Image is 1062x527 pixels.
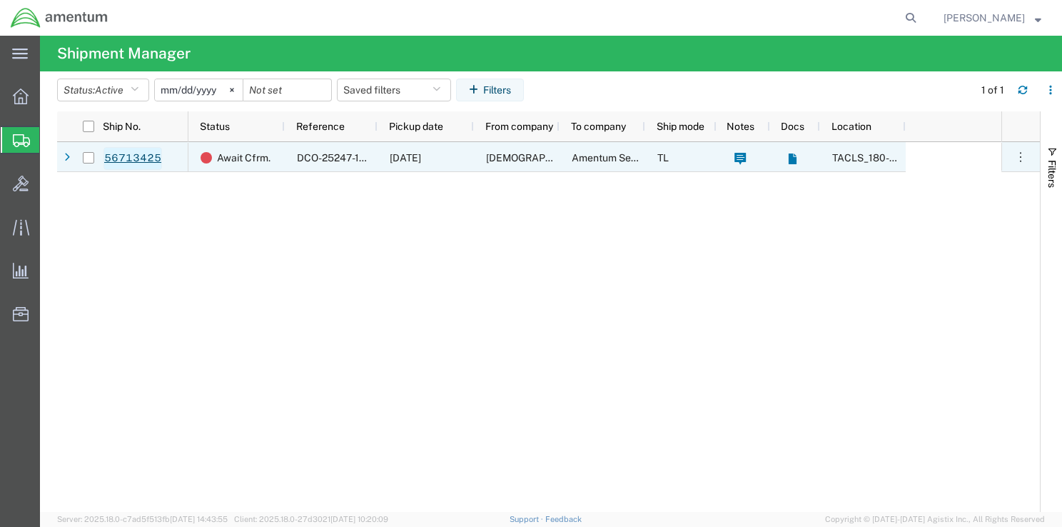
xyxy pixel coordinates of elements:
[389,121,443,132] span: Pickup date
[831,121,871,132] span: Location
[330,515,388,523] span: [DATE] 10:20:09
[57,79,149,101] button: Status:Active
[727,121,754,132] span: Notes
[95,84,123,96] span: Active
[943,9,1042,26] button: [PERSON_NAME]
[170,515,228,523] span: [DATE] 14:43:55
[781,121,804,132] span: Docs
[337,79,451,101] button: Saved filters
[485,121,553,132] span: From company
[486,152,623,164] span: U.S. Army
[1046,160,1058,188] span: Filters
[510,515,545,523] a: Support
[297,152,389,164] span: DCO-25247-167737
[103,121,141,132] span: Ship No.
[944,10,1025,26] span: Terry Cooper
[155,79,243,101] input: Not set
[981,83,1006,98] div: 1 of 1
[456,79,524,101] button: Filters
[545,515,582,523] a: Feedback
[296,121,345,132] span: Reference
[572,152,679,164] span: Amentum Services, Inc.
[657,152,669,164] span: TL
[390,152,421,164] span: 09/09/2025
[571,121,626,132] span: To company
[10,7,108,29] img: logo
[217,143,270,173] span: Await Cfrm.
[57,515,228,523] span: Server: 2025.18.0-c7ad5f513fb
[243,79,331,101] input: Not set
[825,513,1045,526] span: Copyright © [DATE]-[DATE] Agistix Inc., All Rights Reserved
[57,36,191,71] h4: Shipment Manager
[103,147,162,170] a: 56713425
[200,121,230,132] span: Status
[234,515,388,523] span: Client: 2025.18.0-27d3021
[657,121,704,132] span: Ship mode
